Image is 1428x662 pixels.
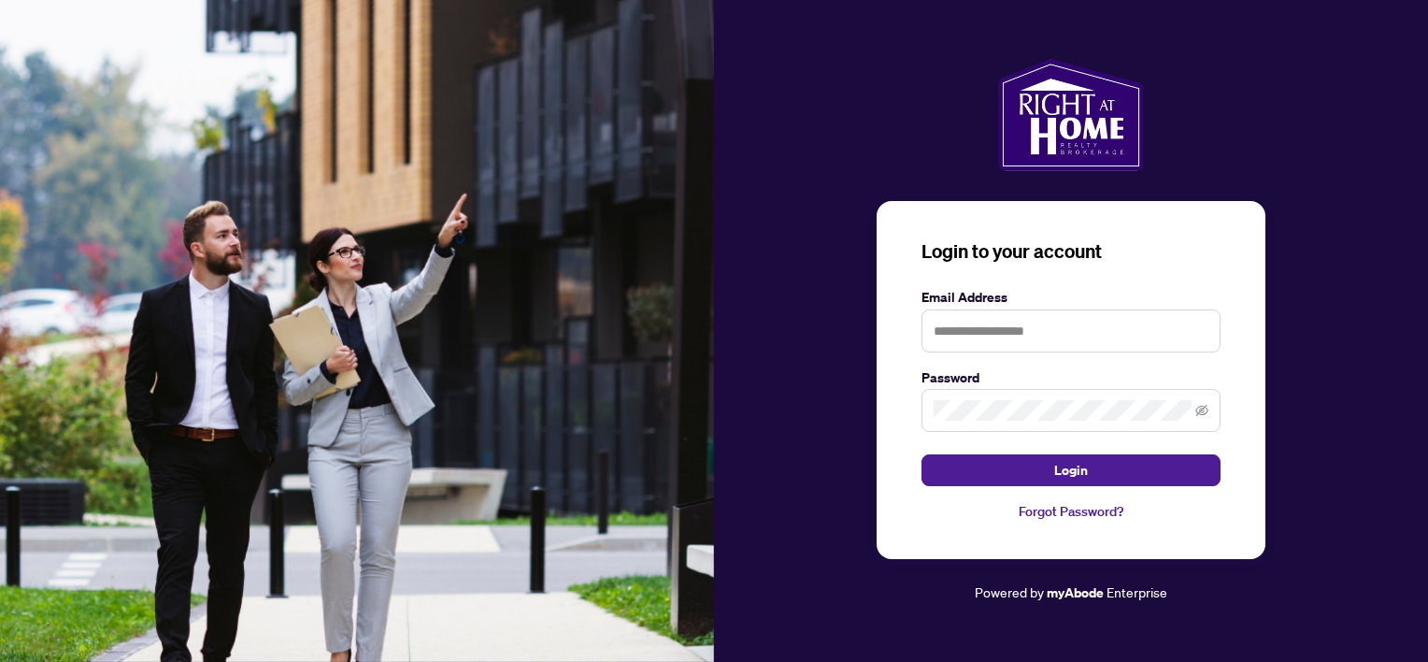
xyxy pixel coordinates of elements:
span: eye-invisible [1195,404,1208,417]
span: Powered by [975,583,1044,600]
span: Enterprise [1107,583,1167,600]
a: Forgot Password? [921,501,1221,522]
img: ma-logo [998,59,1143,171]
span: Login [1054,455,1088,485]
label: Password [921,367,1221,388]
h3: Login to your account [921,238,1221,265]
button: Login [921,454,1221,486]
a: myAbode [1047,583,1104,603]
label: Email Address [921,287,1221,308]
